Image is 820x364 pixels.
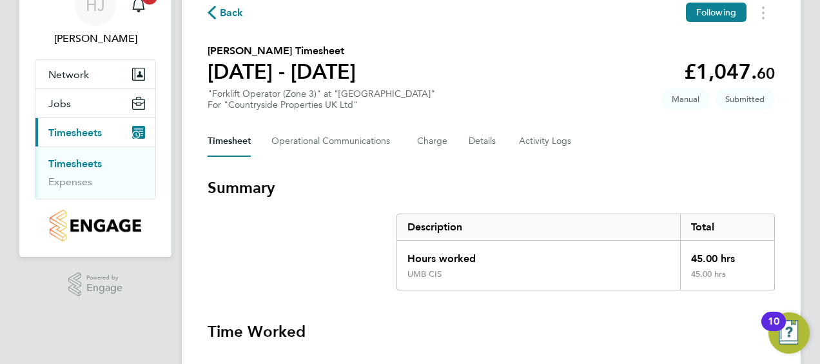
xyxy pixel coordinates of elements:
[661,88,710,110] span: This timesheet was manually created.
[86,283,122,294] span: Engage
[208,99,435,110] div: For "Countryside Properties UK Ltd"
[696,6,736,18] span: Following
[680,241,774,269] div: 45.00 hrs
[35,31,156,46] span: Howard James
[50,210,141,241] img: countryside-properties-logo-retina.png
[220,5,244,21] span: Back
[35,89,155,117] button: Jobs
[48,176,92,188] a: Expenses
[48,126,102,139] span: Timesheets
[68,272,123,297] a: Powered byEngage
[757,64,775,83] span: 60
[715,88,775,110] span: This timesheet is Submitted.
[35,60,155,88] button: Network
[686,3,747,22] button: Following
[35,210,156,241] a: Go to home page
[208,88,435,110] div: "Forklift Operator (Zone 3)" at "[GEOGRAPHIC_DATA]"
[768,321,779,338] div: 10
[208,321,775,342] h3: Time Worked
[208,59,356,85] h1: [DATE] - [DATE]
[469,126,498,157] button: Details
[35,118,155,147] button: Timesheets
[680,214,774,240] div: Total
[768,312,810,354] button: Open Resource Center, 10 new notifications
[208,126,251,157] button: Timesheet
[396,214,775,290] div: Summary
[48,97,71,110] span: Jobs
[397,214,680,240] div: Description
[35,147,155,199] div: Timesheets
[417,126,448,157] button: Charge
[86,272,122,283] span: Powered by
[271,126,396,157] button: Operational Communications
[208,177,775,198] h3: Summary
[519,126,573,157] button: Activity Logs
[407,269,442,279] div: UMB CIS
[208,5,244,21] button: Back
[48,157,102,170] a: Timesheets
[397,241,680,269] div: Hours worked
[752,3,775,23] button: Timesheets Menu
[680,269,774,290] div: 45.00 hrs
[684,59,775,84] app-decimal: £1,047.
[48,68,89,81] span: Network
[208,43,356,59] h2: [PERSON_NAME] Timesheet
